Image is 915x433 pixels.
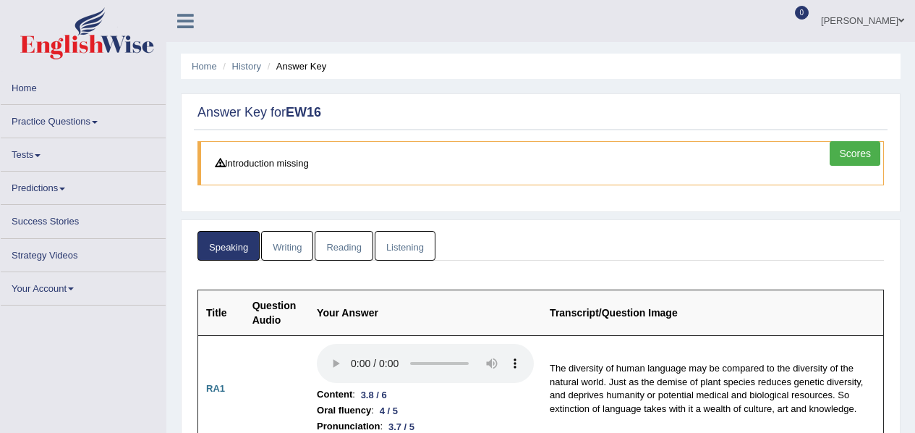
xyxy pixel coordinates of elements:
[261,231,313,261] a: Writing
[317,403,371,419] b: Oral fluency
[197,141,884,185] blockquote: Introduction missing
[315,231,373,261] a: Reading
[1,239,166,267] a: Strategy Videos
[286,105,321,119] strong: EW16
[374,403,404,419] div: 4 / 5
[1,272,166,300] a: Your Account
[192,61,217,72] a: Home
[795,6,809,20] span: 0
[317,387,352,403] b: Content
[232,61,261,72] a: History
[317,387,534,403] li: :
[244,290,309,335] th: Question Audio
[1,105,166,133] a: Practice Questions
[375,231,435,261] a: Listening
[317,403,534,419] li: :
[355,387,393,403] div: 3.8 / 6
[830,141,880,166] a: Scores
[542,290,883,335] th: Transcript/Question Image
[197,106,884,120] h2: Answer Key for
[1,205,166,233] a: Success Stories
[1,172,166,200] a: Predictions
[206,383,225,394] b: RA1
[1,72,166,100] a: Home
[197,231,260,261] a: Speaking
[264,59,327,73] li: Answer Key
[198,290,244,335] th: Title
[309,290,542,335] th: Your Answer
[1,138,166,167] a: Tests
